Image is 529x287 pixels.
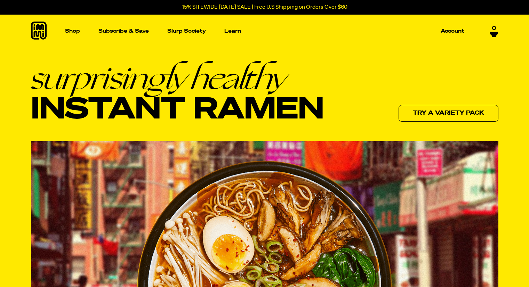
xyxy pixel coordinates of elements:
h1: Instant Ramen [31,61,324,126]
a: 0 [490,25,498,37]
p: Learn [224,28,241,34]
a: Account [438,26,467,36]
p: 15% SITEWIDE [DATE] SALE | Free U.S Shipping on Orders Over $60 [182,4,347,10]
a: Learn [222,15,244,48]
p: Account [441,28,464,34]
a: Subscribe & Save [96,26,152,36]
nav: Main navigation [62,15,467,48]
p: Shop [65,28,80,34]
p: Subscribe & Save [98,28,149,34]
a: Try a variety pack [399,105,498,122]
a: Shop [62,15,83,48]
span: 0 [492,25,496,32]
p: Slurp Society [167,28,206,34]
em: surprisingly healthy [31,61,324,94]
a: Slurp Society [165,26,209,36]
